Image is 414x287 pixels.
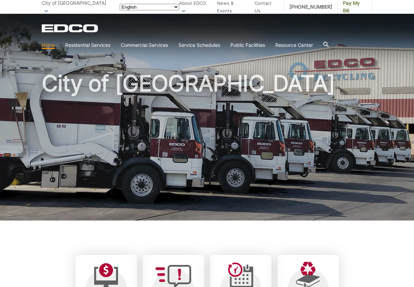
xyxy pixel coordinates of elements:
a: Commercial Services [121,41,168,49]
a: Service Schedules [178,41,220,49]
select: Select a language [120,4,179,10]
a: Public Facilities [230,41,265,49]
a: Resource Center [275,41,313,49]
h1: City of [GEOGRAPHIC_DATA] [42,72,372,224]
a: Home [42,41,55,49]
a: EDCD logo. Return to the homepage. [42,24,99,32]
a: Residential Services [65,41,110,49]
